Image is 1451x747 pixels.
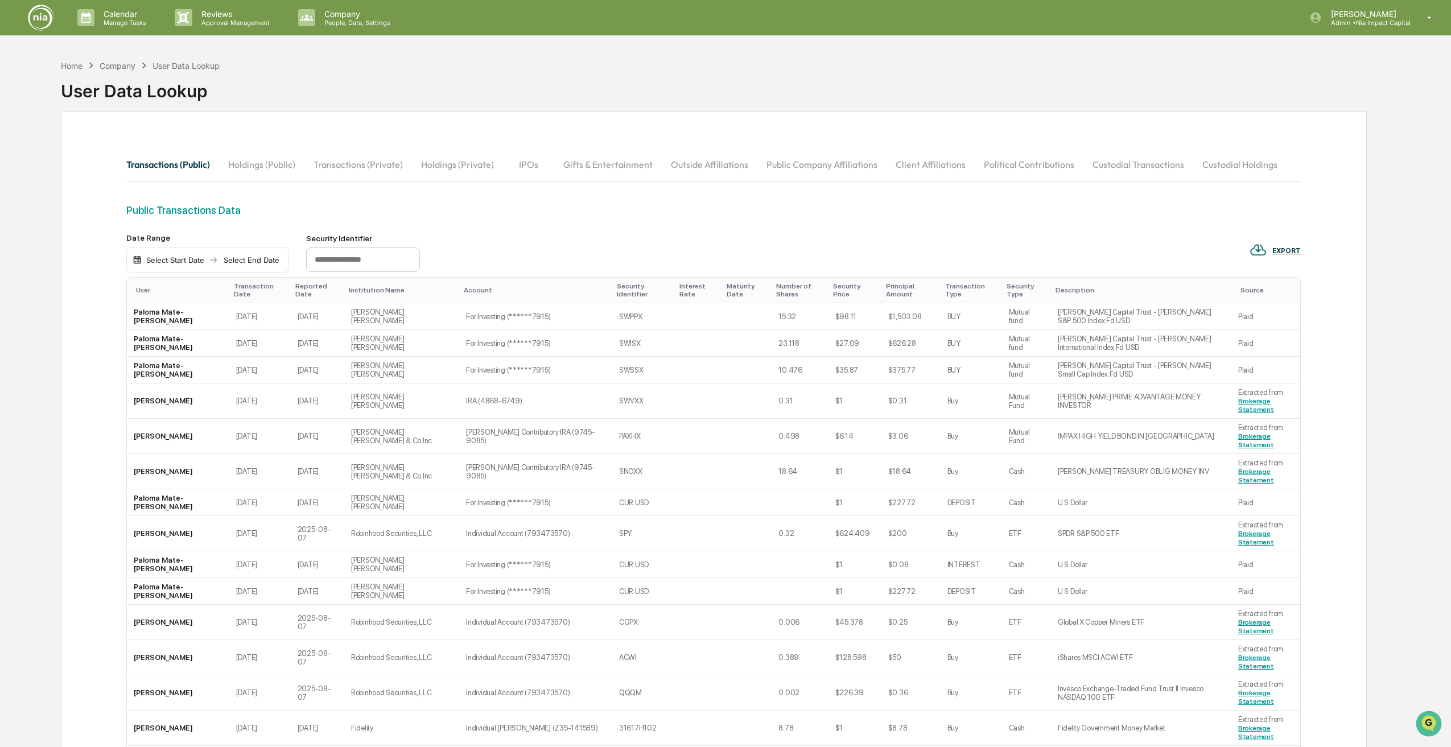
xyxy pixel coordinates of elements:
td: 2025-08-07 [291,605,344,640]
td: Buy [941,419,1002,454]
td: Mutual Fund [1002,383,1051,419]
div: 🖐️ [11,145,20,154]
td: [DATE] [291,330,344,357]
td: Cash [1002,454,1051,489]
div: Security Price [833,282,877,298]
td: Plaid [1231,489,1300,516]
td: $227.72 [881,578,941,605]
button: Transactions (Private) [304,151,412,178]
div: Reported Date [295,282,340,298]
td: [DATE] [229,516,291,551]
td: $375.77 [881,357,941,383]
td: ACWI [612,640,675,675]
td: $1 [828,711,881,746]
td: Extracted from [1231,605,1300,640]
td: IRA (4868-6749) [459,383,612,419]
td: $45.378 [828,605,881,640]
td: IMPAX HIGH YIELD BOND IN [GEOGRAPHIC_DATA] [1051,419,1231,454]
td: [DATE] [229,419,291,454]
td: [PERSON_NAME] Contributory IRA (9745-9085) [459,454,612,489]
td: SNOXX [612,454,675,489]
button: Holdings (Private) [412,151,503,178]
td: [DATE] [229,578,291,605]
td: SWISX [612,330,675,357]
td: Cash [1002,551,1051,578]
td: [DATE] [229,454,291,489]
img: arrow right [209,255,218,265]
td: [PERSON_NAME] [PERSON_NAME] [344,330,459,357]
td: $200 [881,516,941,551]
a: Brokerage Statement [1238,654,1274,670]
div: Company [100,61,135,71]
a: Brokerage Statement [1238,530,1274,546]
td: $98.11 [828,303,881,330]
td: Buy [941,675,1002,711]
td: Mutual fund [1002,303,1051,330]
td: Extracted from [1231,383,1300,419]
div: Date Range [126,233,289,242]
td: Individual Account (793473570) [459,640,612,675]
td: $35.87 [828,357,881,383]
td: Mutual Fund [1002,419,1051,454]
td: CUR:USD [612,489,675,516]
td: [PERSON_NAME] [PERSON_NAME] [344,578,459,605]
td: COPX [612,605,675,640]
td: $227.72 [881,489,941,516]
div: 🔎 [11,166,20,175]
td: [PERSON_NAME] [PERSON_NAME] [344,303,459,330]
div: We're available if you need us! [39,98,144,108]
div: Interest Rate [679,282,718,298]
td: $0.25 [881,605,941,640]
td: [DATE] [229,489,291,516]
a: Brokerage Statement [1238,468,1274,484]
span: Pylon [113,193,138,201]
td: Buy [941,383,1002,419]
td: [DATE] [229,303,291,330]
td: CUR:USD [612,551,675,578]
td: $50 [881,640,941,675]
a: Brokerage Statement [1238,432,1274,449]
td: QQQM [612,675,675,711]
td: 0.31 [772,383,828,419]
div: EXPORT [1272,247,1301,255]
td: Fidelity Government Money Market [1051,711,1231,746]
div: Institution Name [349,286,455,294]
td: [DATE] [291,357,344,383]
td: Plaid [1231,578,1300,605]
div: Account [464,286,608,294]
td: [PERSON_NAME] [PERSON_NAME] [344,489,459,516]
div: Transaction Type [945,282,997,298]
td: [DATE] [229,383,291,419]
td: 2025-08-07 [291,640,344,675]
td: Extracted from [1231,711,1300,746]
button: Holdings (Public) [219,151,304,178]
td: [PERSON_NAME] TREASURY OBLIG MONEY INV [1051,454,1231,489]
td: $626.28 [881,330,941,357]
div: Home [61,61,83,71]
td: [PERSON_NAME] PRIME ADVANTAGE MONEY INVESTOR [1051,383,1231,419]
td: [DATE] [229,357,291,383]
td: [DATE] [291,303,344,330]
td: Cash [1002,711,1051,746]
p: Approval Management [192,19,275,27]
p: Manage Tasks [94,19,152,27]
button: Public Company Affiliations [757,151,887,178]
button: Gifts & Entertainment [554,151,662,178]
td: CUR:USD [612,578,675,605]
p: How can we help? [11,24,207,42]
a: Brokerage Statement [1238,618,1274,635]
td: Plaid [1231,303,1300,330]
button: Client Affiliations [887,151,975,178]
td: 31617H102 [612,711,675,746]
td: 0.498 [772,419,828,454]
td: SWPPX [612,303,675,330]
td: Individual [PERSON_NAME] (Z35-141589) [459,711,612,746]
td: Plaid [1231,330,1300,357]
td: Cash [1002,489,1051,516]
td: PAXHX [612,419,675,454]
td: Extracted from [1231,419,1300,454]
div: Security Identifier [306,234,420,243]
td: [PERSON_NAME] [127,454,229,489]
p: Admin • Nia Impact Capital [1322,19,1411,27]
